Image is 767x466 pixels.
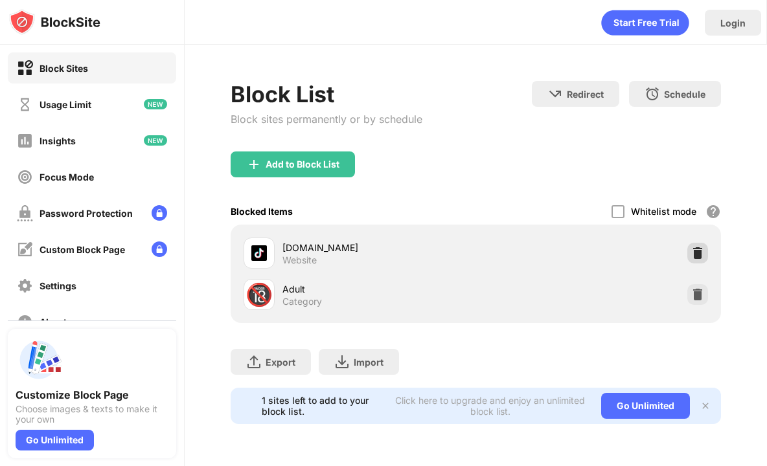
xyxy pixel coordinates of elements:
img: lock-menu.svg [152,205,167,221]
div: Password Protection [40,208,133,219]
img: x-button.svg [700,401,711,411]
div: About [40,316,67,327]
div: Block sites permanently or by schedule [231,113,422,126]
div: Blocked Items [231,206,293,217]
img: new-icon.svg [144,99,167,109]
img: logo-blocksite.svg [9,9,100,35]
div: Export [266,357,295,368]
div: [DOMAIN_NAME] [282,241,475,254]
img: focus-off.svg [17,169,33,185]
div: Schedule [664,89,705,100]
img: password-protection-off.svg [17,205,33,221]
div: Focus Mode [40,172,94,183]
img: lock-menu.svg [152,241,167,257]
div: Click here to upgrade and enjoy an unlimited block list. [395,395,586,417]
img: insights-off.svg [17,133,33,149]
div: animation [601,10,689,36]
img: time-usage-off.svg [17,96,33,113]
img: block-on.svg [17,60,33,76]
div: Block List [231,81,422,107]
div: Custom Block Page [40,244,125,255]
img: settings-off.svg [17,278,33,294]
img: push-custom-page.svg [16,337,62,383]
div: Choose images & texts to make it your own [16,404,168,425]
div: Block Sites [40,63,88,74]
div: Website [282,254,317,266]
div: Adult [282,282,475,296]
div: Whitelist mode [631,206,696,217]
div: Settings [40,280,76,291]
div: 🔞 [246,282,273,308]
div: Add to Block List [266,159,339,170]
div: Go Unlimited [16,430,94,450]
div: Login [720,17,746,28]
div: 1 sites left to add to your block list. [262,395,387,417]
img: customize-block-page-off.svg [17,241,33,258]
div: Usage Limit [40,99,91,110]
div: Category [282,296,322,307]
div: Go Unlimited [601,393,690,419]
div: Import [354,357,383,368]
div: Insights [40,135,76,146]
img: about-off.svg [17,314,33,330]
img: new-icon.svg [144,135,167,146]
img: favicons [251,245,267,261]
div: Customize Block Page [16,388,168,401]
div: Redirect [567,89,604,100]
